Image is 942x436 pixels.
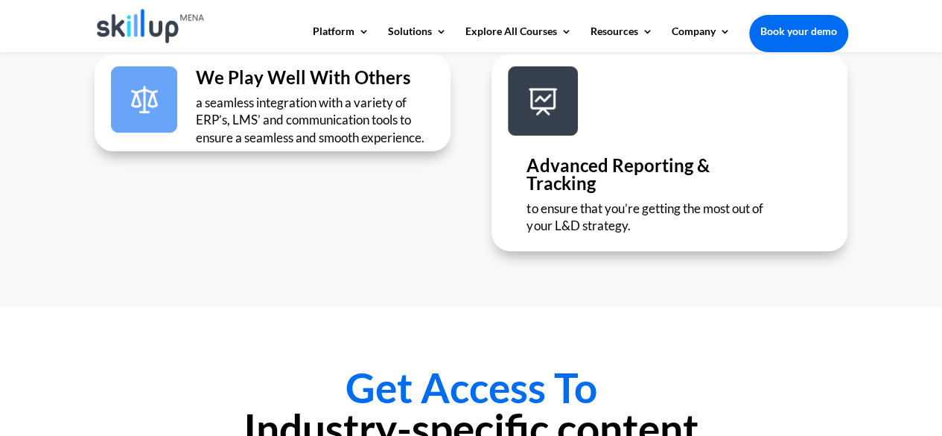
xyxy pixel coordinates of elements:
a: Company [672,26,731,51]
span: Get Access To [346,363,597,412]
img: Skillup Mena [97,9,205,43]
span: to ensure that you’re getting the most out of your L&D strategy. [526,200,763,233]
a: Book your demo [749,15,848,48]
img: we play well with others - Skillup [111,66,177,133]
img: reporting and tracking - Skillup [508,66,578,136]
p: a seamless integration with a variety of ERP’s, LMS’ and communication tools to ensure a seamless... [196,94,432,146]
iframe: Chat Widget [694,275,942,436]
a: Explore All Courses [465,26,572,51]
a: Platform [313,26,369,51]
h2: We Play Well With Others [196,69,432,94]
a: Resources [591,26,653,51]
a: Solutions [388,26,447,51]
h2: Advanced Reporting & Tracking [526,157,763,200]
